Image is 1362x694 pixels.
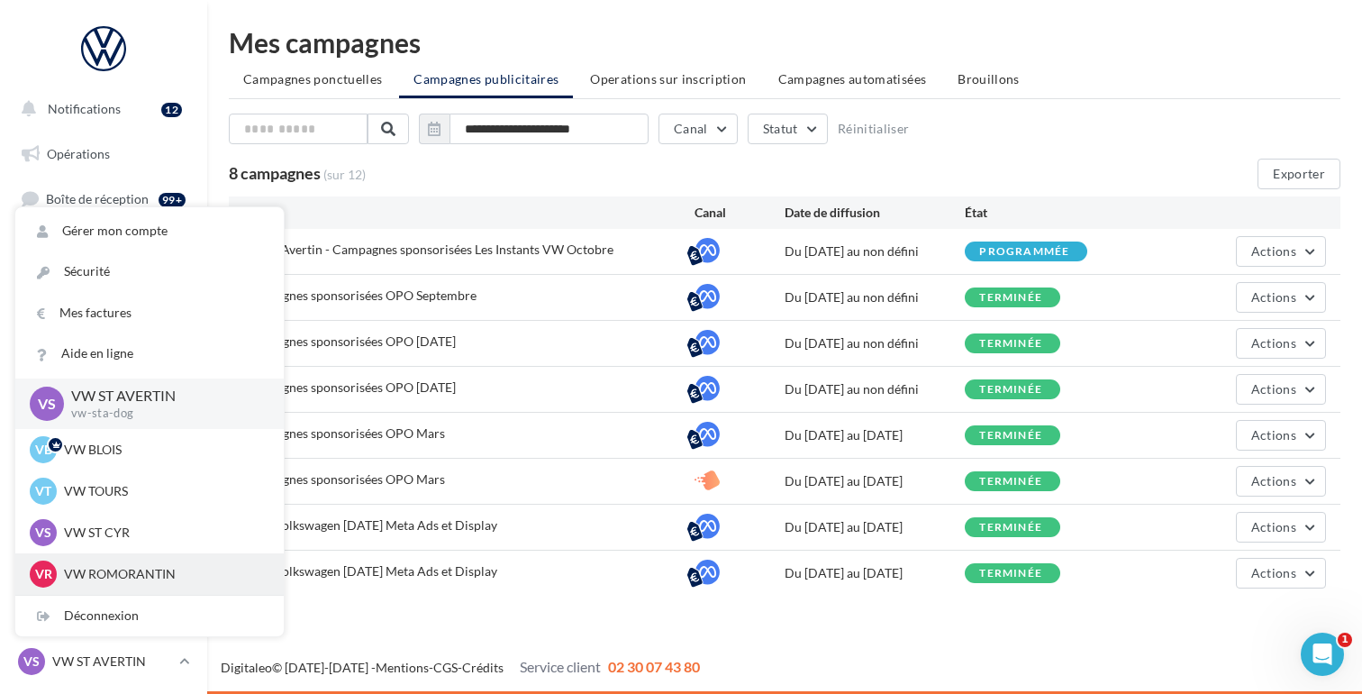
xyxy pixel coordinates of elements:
span: OPO Volkswagen Janvier 2025 Meta Ads et Display [243,563,497,579]
p: VW TOURS [64,482,262,500]
a: Opérations [11,135,196,173]
a: Mentions [376,660,429,675]
span: Campagnes sponsorisées OPO Juin 25 [243,379,456,395]
p: VW ST CYR [64,524,262,542]
span: Actions [1251,565,1296,580]
div: Nom [243,204,695,222]
span: Actions [1251,473,1296,489]
div: 99+ [159,193,186,207]
a: CGS [433,660,458,675]
span: Actions [1251,243,1296,259]
span: OPO Volkswagen Janvier 2025 Meta Ads et Display [243,517,497,533]
span: © [DATE]-[DATE] - - - [221,660,700,675]
div: 12 [161,103,182,117]
a: PLV et print personnalisable [11,450,196,503]
a: Contacts [11,315,196,353]
div: terminée [979,522,1042,534]
span: VS [38,393,56,414]
button: Actions [1236,558,1326,589]
span: VS [23,653,40,671]
a: Calendrier [11,406,196,443]
span: VB [35,441,52,459]
div: Du [DATE] au non défini [785,334,965,352]
div: terminée [979,430,1042,442]
p: VW BLOIS [64,441,262,459]
a: Campagnes DataOnDemand [11,510,196,563]
div: Du [DATE] au non défini [785,242,965,260]
span: Actions [1251,335,1296,351]
p: VW ST AVERTIN [71,386,255,406]
a: Visibilité en ligne [11,226,196,264]
span: 1 [1338,633,1352,647]
a: Aide en ligne [15,333,284,374]
a: Digitaleo [221,660,272,675]
a: Gérer mon compte [15,211,284,251]
button: Actions [1236,466,1326,497]
span: Campagnes sponsorisées OPO Mars [243,471,445,487]
div: Du [DATE] au non défini [785,288,965,306]
div: État [965,204,1145,222]
span: Opérations [47,146,110,161]
span: Campagnes sponsorisées OPO Juin 25 [243,333,456,349]
iframe: Intercom live chat [1301,633,1344,676]
div: terminée [979,568,1042,580]
span: Notifications [48,101,121,116]
button: Canal [658,114,738,144]
span: VW St Avertin - Campagnes sponsorisées Les Instants VW Octobre [243,242,613,257]
span: Campagnes sponsorisées OPO Septembre [243,288,477,303]
span: Brouillons [958,71,1020,87]
span: Campagnes ponctuelles [243,71,382,87]
p: VW ST AVERTIN [52,653,172,671]
span: 02 30 07 43 80 [608,658,700,675]
a: Sécurité [15,251,284,292]
button: Notifications 12 [11,90,189,128]
span: Operations sur inscription [590,71,746,87]
button: Actions [1236,420,1326,451]
button: Statut [748,114,828,144]
span: Actions [1251,427,1296,443]
div: terminée [979,292,1042,304]
div: terminée [979,476,1042,488]
a: Boîte de réception99+ [11,179,196,218]
button: Actions [1236,282,1326,313]
div: Date de diffusion [785,204,965,222]
span: Actions [1251,381,1296,397]
div: terminée [979,338,1042,350]
div: Du [DATE] au [DATE] [785,426,965,444]
button: Actions [1236,328,1326,359]
div: Mes campagnes [229,29,1340,56]
button: Actions [1236,236,1326,267]
span: Actions [1251,289,1296,305]
span: VT [35,482,51,500]
button: Réinitialiser [838,122,910,136]
span: 8 campagnes [229,163,321,183]
span: Boîte de réception [46,191,149,206]
span: Campagnes automatisées [778,71,927,87]
div: Du [DATE] au [DATE] [785,518,965,536]
button: Actions [1236,512,1326,543]
span: VR [35,565,52,583]
div: Du [DATE] au [DATE] [785,472,965,490]
div: Du [DATE] au [DATE] [785,564,965,582]
a: VS VW ST AVERTIN [14,644,193,679]
p: vw-sta-dog [71,406,255,422]
span: Campagnes sponsorisées OPO Mars [243,425,445,441]
span: (sur 12) [323,167,366,182]
span: Service client [520,658,601,675]
button: Exporter [1258,159,1340,189]
div: terminée [979,384,1042,396]
p: VW ROMORANTIN [64,565,262,583]
div: Déconnexion [15,596,284,636]
span: Actions [1251,519,1296,534]
a: Campagnes [11,271,196,309]
a: Mes factures [15,293,284,333]
div: programmée [979,246,1069,258]
div: Du [DATE] au non défini [785,380,965,398]
button: Actions [1236,374,1326,405]
a: Crédits [462,660,504,675]
div: Canal [695,204,785,222]
a: Médiathèque [11,361,196,398]
span: VS [35,524,51,542]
